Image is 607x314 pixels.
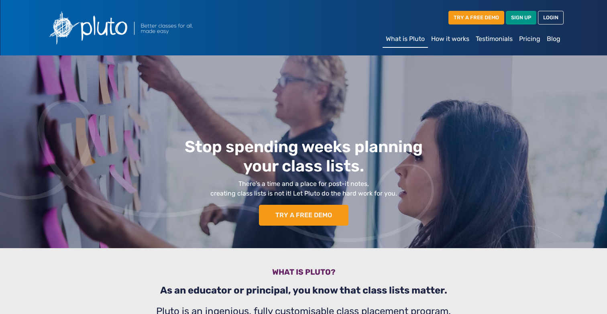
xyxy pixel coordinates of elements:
[448,11,504,24] a: TRY A FREE DEMO
[473,31,516,47] a: Testimonials
[160,285,447,296] b: As an educator or principal, you know that class lists matter.
[544,31,564,47] a: Blog
[259,205,348,226] a: TRY A FREE DEMO
[91,179,516,198] p: There’s a time and a place for post-it notes, creating class lists is not it! Let Pluto do the ha...
[428,31,473,47] a: How it works
[43,6,236,49] img: Pluto logo with the text Better classes for all, made easy
[516,31,544,47] a: Pricing
[48,267,559,280] h3: What is pluto?
[383,31,428,48] a: What is Pluto
[91,137,516,176] h1: Stop spending weeks planning your class lists.
[506,11,536,24] a: SIGN UP
[538,11,564,24] a: LOGIN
